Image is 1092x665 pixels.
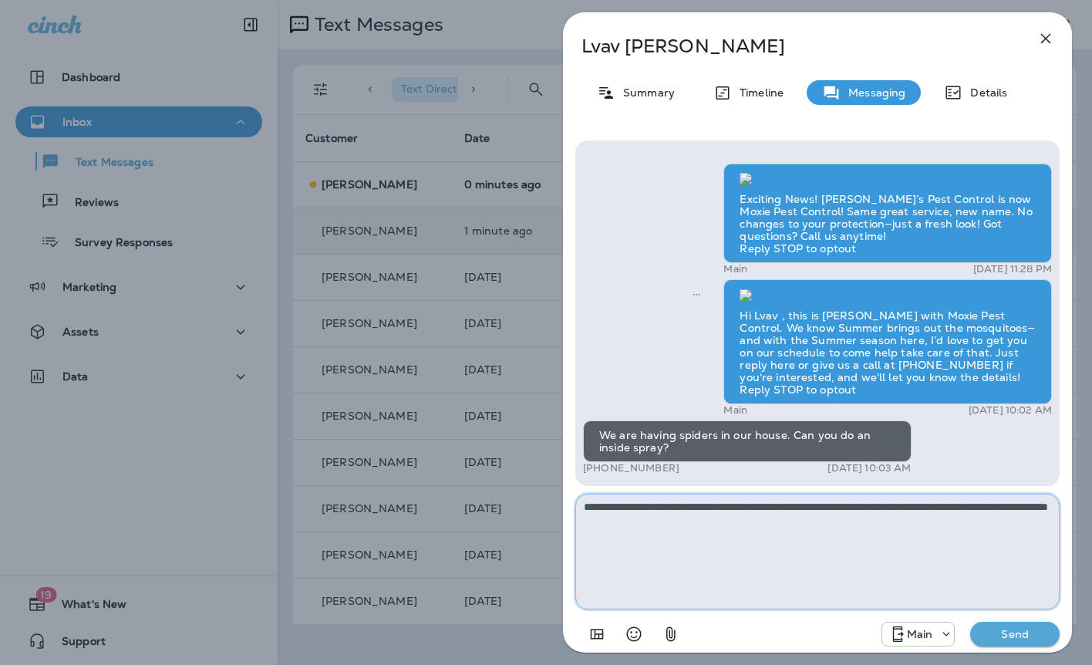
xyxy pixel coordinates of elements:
[583,420,912,462] div: We are having spiders in our house. Can you do an inside spray?
[583,462,679,474] p: [PHONE_NUMBER]
[969,404,1052,417] p: [DATE] 10:02 AM
[581,35,1003,57] p: Lvav [PERSON_NAME]
[907,628,933,640] p: Main
[723,164,1052,264] div: Exciting News! [PERSON_NAME]’s Pest Control is now Moxie Pest Control! Same great service, new na...
[827,462,911,474] p: [DATE] 10:03 AM
[740,289,752,302] img: twilio-download
[723,404,747,417] p: Main
[581,619,612,650] button: Add in a premade template
[882,625,955,643] div: +1 (817) 482-3792
[732,86,784,99] p: Timeline
[618,619,649,650] button: Select an emoji
[973,263,1052,275] p: [DATE] 11:28 PM
[693,286,700,300] span: Sent
[841,86,905,99] p: Messaging
[970,622,1060,646] button: Send
[740,173,752,185] img: twilio-download
[723,263,747,275] p: Main
[723,279,1052,404] div: Hi Lvav , this is [PERSON_NAME] with Moxie Pest Control. We know Summer brings out the mosquitoes...
[982,627,1047,641] p: Send
[962,86,1007,99] p: Details
[615,86,675,99] p: Summary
